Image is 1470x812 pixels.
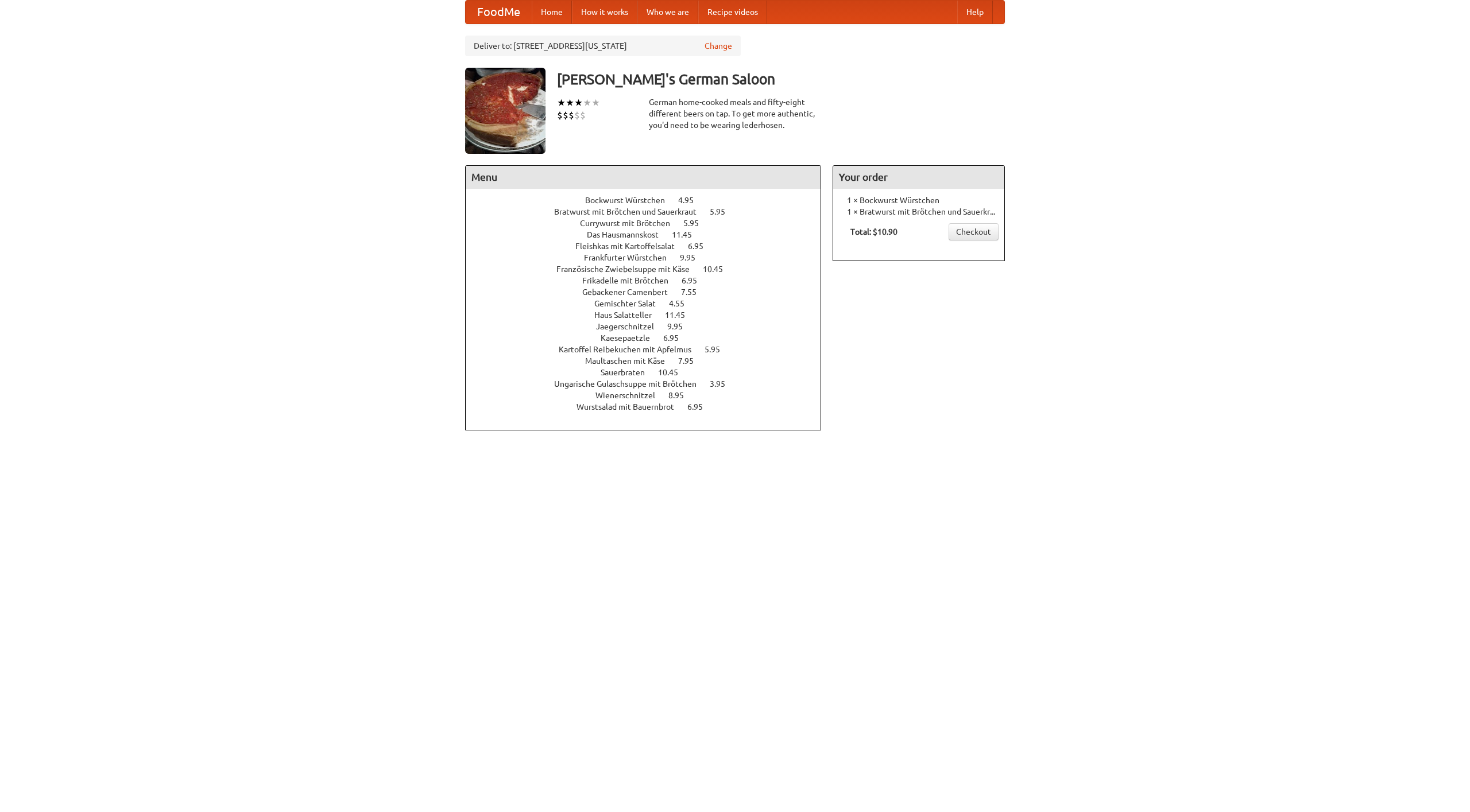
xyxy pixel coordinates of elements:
a: Checkout [949,223,999,240]
span: Maultaschen mit Käse [585,356,676,366]
span: 6.95 [663,333,690,343]
span: 3.95 [710,379,737,388]
span: 11.45 [672,230,703,239]
span: Frikadelle mit Brötchen [582,276,680,285]
div: German home-cooked meals and fifty-eight different beers on tap. To get more authentic, you'd nee... [649,96,821,131]
a: Home [532,1,572,24]
li: ★ [574,96,583,109]
a: Maultaschen mit Käse 7.95 [585,356,715,366]
a: Gebackener Camenbert 7.55 [582,287,718,297]
span: Bratwurst mit Brötchen und Sauerkraut [554,207,708,216]
span: Currywurst mit Brötchen [580,219,682,228]
a: Help [957,1,993,24]
a: How it works [572,1,637,24]
span: Jaegerschnitzel [596,322,666,331]
a: Wienerschnitzel 8.95 [595,391,705,400]
span: 4.95 [678,196,705,205]
span: 5.95 [683,219,710,228]
div: Deliver to: [STREET_ADDRESS][US_STATE] [465,36,741,56]
span: Ungarische Gulaschsuppe mit Brötchen [554,379,708,388]
h4: Menu [466,166,821,189]
li: ★ [557,96,566,109]
a: Recipe videos [698,1,767,24]
img: angular.jpg [465,68,546,154]
a: Bratwurst mit Brötchen und Sauerkraut 5.95 [554,207,746,216]
a: Bockwurst Würstchen 4.95 [585,196,715,205]
h4: Your order [833,166,1004,189]
span: Wienerschnitzel [595,391,667,400]
span: 11.45 [665,310,697,320]
li: $ [557,109,563,122]
li: ★ [583,96,591,109]
a: Frankfurter Würstchen 9.95 [584,253,717,262]
a: Gemischter Salat 4.55 [594,299,706,308]
span: 10.45 [658,368,690,377]
span: Französische Zwiebelsuppe mit Käse [556,265,701,274]
span: Kartoffel Reibekuchen mit Apfelmus [559,345,703,354]
span: 7.55 [681,287,708,297]
span: 8.95 [668,391,695,400]
span: 4.55 [669,299,696,308]
span: Wurstsalad mit Bauernbrot [577,402,686,411]
li: $ [574,109,580,122]
a: Kaesepaetzle 6.95 [601,333,700,343]
span: Gebackener Camenbert [582,287,679,297]
span: Haus Salatteller [594,310,663,320]
b: Total: $10.90 [850,227,898,236]
span: 7.95 [678,356,705,366]
a: Currywurst mit Brötchen 5.95 [580,219,720,228]
a: Jaegerschnitzel 9.95 [596,322,704,331]
span: 9.95 [680,253,707,262]
a: FoodMe [466,1,532,24]
span: Fleishkas mit Kartoffelsalat [575,242,686,251]
li: $ [568,109,574,122]
span: 5.95 [710,207,737,216]
a: Sauerbraten 10.45 [601,368,699,377]
span: 6.95 [688,242,715,251]
a: Fleishkas mit Kartoffelsalat 6.95 [575,242,725,251]
li: $ [563,109,568,122]
a: Das Hausmannskost 11.45 [587,230,713,239]
span: Das Hausmannskost [587,230,670,239]
span: 6.95 [687,402,714,411]
a: Ungarische Gulaschsuppe mit Brötchen 3.95 [554,379,746,388]
a: Haus Salatteller 11.45 [594,310,706,320]
h3: [PERSON_NAME]'s German Saloon [557,68,1005,91]
a: Wurstsalad mit Bauernbrot 6.95 [577,402,724,411]
span: Kaesepaetzle [601,333,661,343]
li: 1 × Bockwurst Würstchen [839,195,999,206]
li: ★ [566,96,574,109]
span: Sauerbraten [601,368,656,377]
li: 1 × Bratwurst mit Brötchen und Sauerkraut [839,206,999,217]
a: Französische Zwiebelsuppe mit Käse 10.45 [556,265,744,274]
li: $ [580,109,586,122]
span: Bockwurst Würstchen [585,196,676,205]
span: Frankfurter Würstchen [584,253,678,262]
span: 10.45 [703,265,734,274]
span: 5.95 [705,345,732,354]
a: Kartoffel Reibekuchen mit Apfelmus 5.95 [559,345,741,354]
a: Change [705,40,732,52]
span: 6.95 [682,276,709,285]
span: 9.95 [667,322,694,331]
a: Who we are [637,1,698,24]
li: ★ [591,96,600,109]
a: Frikadelle mit Brötchen 6.95 [582,276,718,285]
span: Gemischter Salat [594,299,667,308]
